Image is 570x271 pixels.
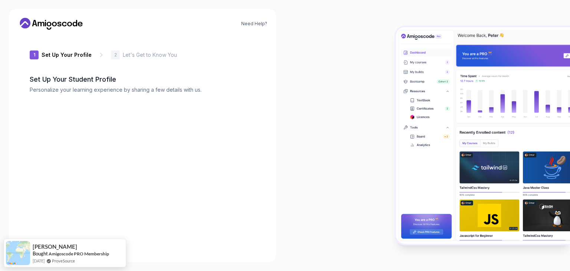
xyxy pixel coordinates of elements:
span: [DATE] [33,258,45,264]
a: ProveSource [52,258,75,264]
span: Bought [33,251,48,257]
a: Amigoscode PRO Membership [49,251,109,257]
span: [PERSON_NAME] [33,244,77,250]
img: provesource social proof notification image [6,241,30,265]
